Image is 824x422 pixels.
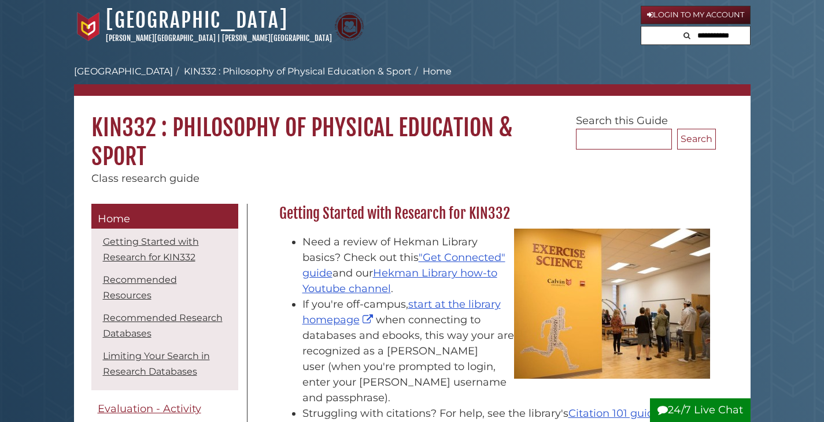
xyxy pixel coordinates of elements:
a: [GEOGRAPHIC_DATA] [74,66,173,77]
i: Search [683,32,690,39]
a: [PERSON_NAME][GEOGRAPHIC_DATA] [222,33,332,43]
img: Calvin Theological Seminary [335,12,364,41]
a: Home [91,204,238,229]
span: Evaluation - Activity [98,402,201,415]
a: Citation 101 guide [568,407,677,420]
h2: Getting Started with Research for KIN332 [274,204,716,223]
a: Getting Started with Research for KIN332 [103,236,199,263]
nav: breadcrumb [74,65,751,96]
a: Recommended Resources [103,274,177,301]
span: | [217,33,220,43]
img: Calvin University [74,12,103,41]
a: Recommended Research Databases [103,312,223,339]
button: 24/7 Live Chat [650,398,751,422]
h1: KIN332 : Philosophy of Physical Education & Sport [74,96,751,171]
a: [PERSON_NAME][GEOGRAPHIC_DATA] [106,33,216,43]
a: Hekman Library how-to Youtube channel [302,267,497,295]
a: [GEOGRAPHIC_DATA] [106,8,288,33]
span: Class research guide [91,172,199,185]
li: Need a review of Hekman Library basics? Check out this and our . [302,234,710,297]
a: KIN332 : Philosophy of Physical Education & Sport [184,66,412,77]
a: "Get Connected" guide [302,251,505,279]
li: Home [412,65,452,79]
button: Search [677,129,716,150]
span: Home [98,212,130,225]
a: start at the library homepage [302,298,501,326]
a: Limiting Your Search in Research Databases [103,350,210,377]
li: If you're off-campus, when connecting to databases and ebooks, this way your are recognized as a ... [302,297,710,406]
button: Search [680,27,694,42]
a: Evaluation - Activity [91,396,238,422]
a: Login to My Account [641,6,751,24]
